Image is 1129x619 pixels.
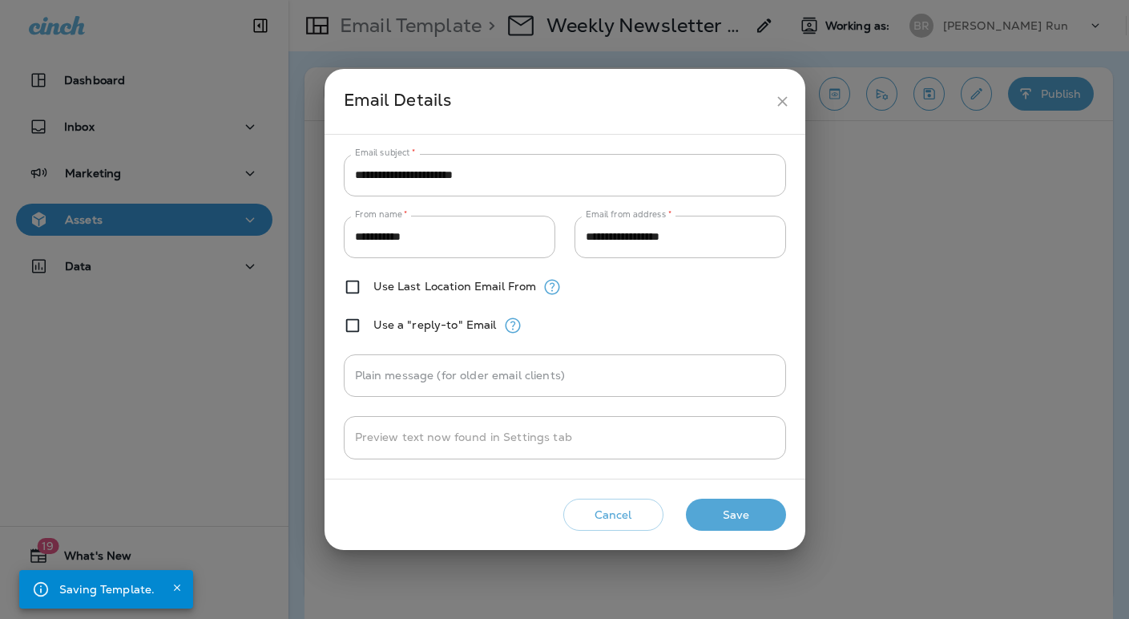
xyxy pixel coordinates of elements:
[355,147,416,159] label: Email subject
[167,578,187,597] button: Close
[373,280,537,293] label: Use Last Location Email From
[563,499,663,532] button: Cancel
[355,208,408,220] label: From name
[586,208,671,220] label: Email from address
[768,87,797,116] button: close
[59,575,155,604] div: Saving Template.
[373,318,497,331] label: Use a "reply-to" Email
[686,499,786,532] button: Save
[344,87,768,116] div: Email Details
